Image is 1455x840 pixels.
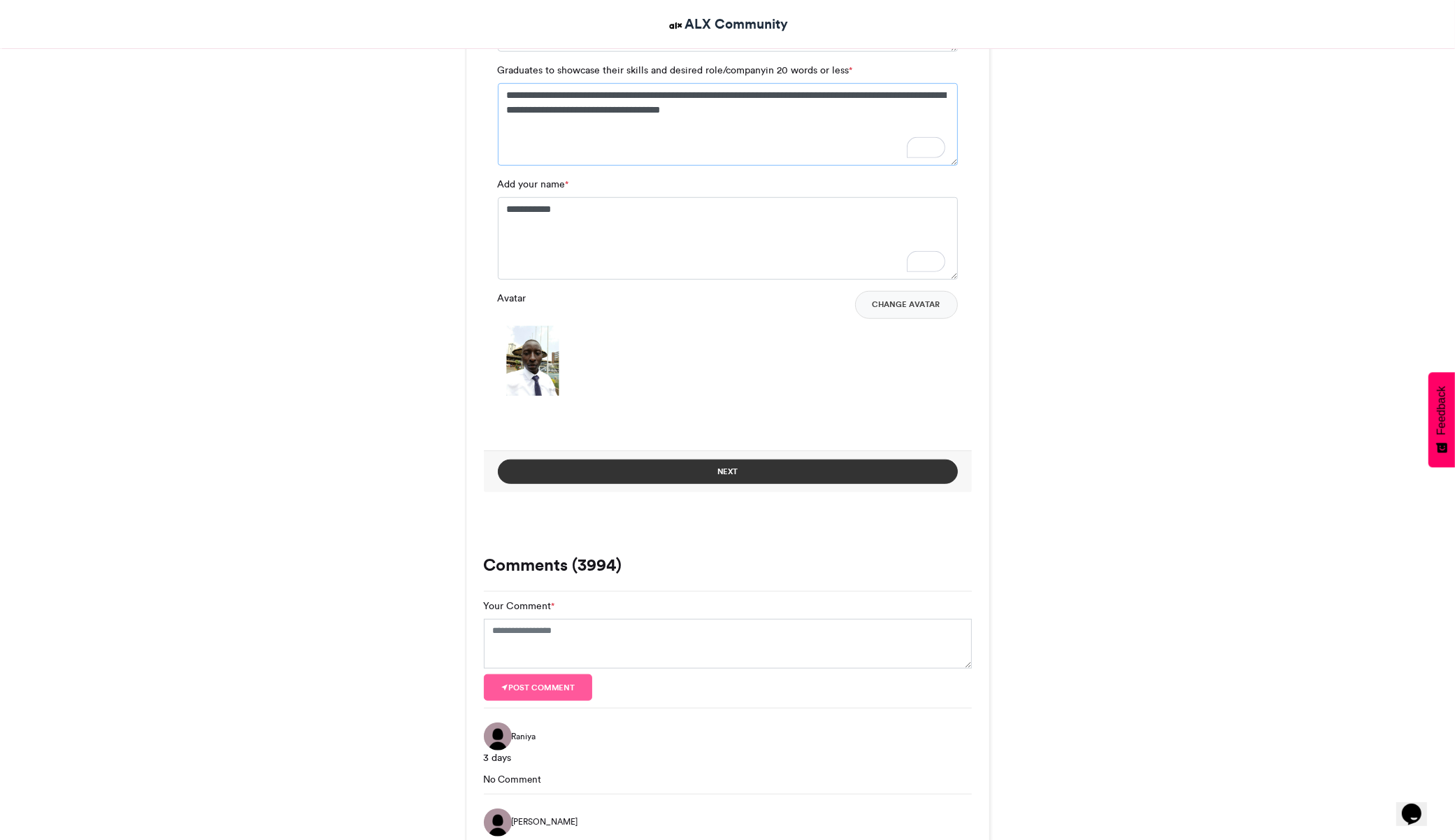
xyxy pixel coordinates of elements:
img: Raniya [484,722,512,750]
label: Your Comment [484,599,555,613]
textarea: To enrich screen reader interactions, please activate Accessibility in Grammarly extension settings [498,197,958,280]
h3: Comments (3994) [484,557,972,574]
span: Raniya [512,730,536,743]
label: Add your name [498,177,569,192]
img: 1759302865.487-b2dcae4267c1926e4edbba7f5065fdc4d8f11412.png [498,326,568,396]
img: Jeyvin [484,809,512,837]
img: ALX Community [667,17,685,34]
label: Avatar [498,291,526,306]
span: Feedback [1435,386,1448,435]
button: Next [498,460,958,484]
textarea: To enrich screen reader interactions, please activate Accessibility in Grammarly extension settings [498,83,958,166]
span: [PERSON_NAME] [512,816,578,828]
a: ALX Community [667,14,788,34]
button: Feedback - Show survey [1428,372,1455,467]
button: Post comment [484,674,593,701]
label: Graduates to showcase their skills and desired role/companyin 20 words or less [498,63,853,78]
iframe: chat widget [1396,784,1441,826]
div: 3 days [484,750,972,765]
div: No Comment [484,772,972,786]
button: Change Avatar [855,291,958,319]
